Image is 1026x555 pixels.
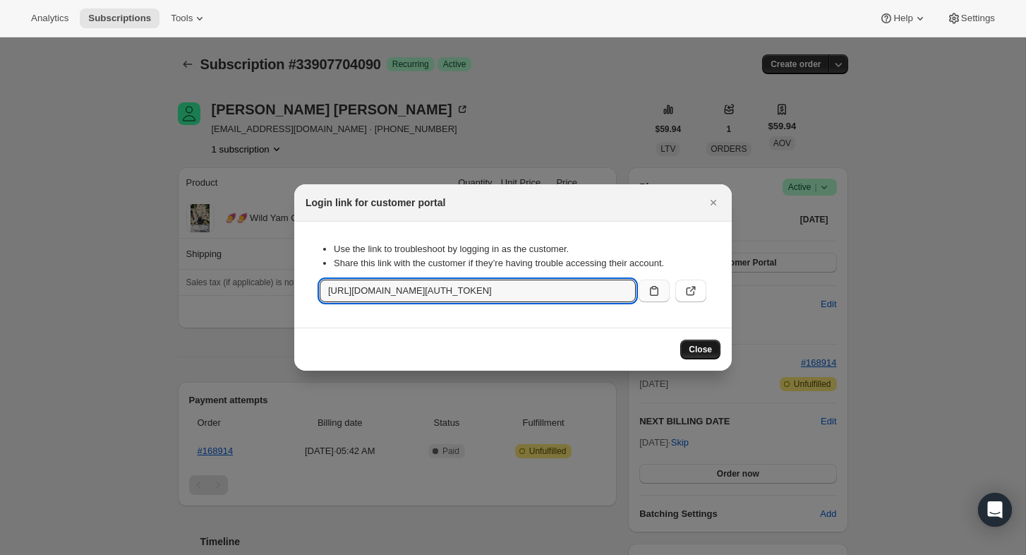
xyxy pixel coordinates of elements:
[23,8,77,28] button: Analytics
[871,8,935,28] button: Help
[689,344,712,355] span: Close
[88,13,151,24] span: Subscriptions
[334,242,706,256] li: Use the link to troubleshoot by logging in as the customer.
[978,493,1012,527] div: Open Intercom Messenger
[939,8,1003,28] button: Settings
[961,13,995,24] span: Settings
[704,193,723,213] button: Close
[680,340,720,359] button: Close
[306,196,445,210] h2: Login link for customer portal
[893,13,912,24] span: Help
[80,8,159,28] button: Subscriptions
[162,8,215,28] button: Tools
[31,13,68,24] span: Analytics
[334,256,706,270] li: Share this link with the customer if they’re having trouble accessing their account.
[171,13,193,24] span: Tools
